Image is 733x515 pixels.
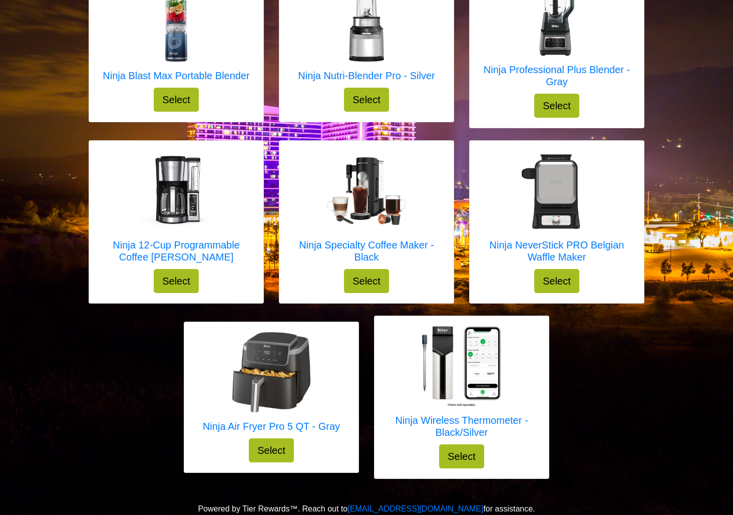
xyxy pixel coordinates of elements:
button: Select [154,269,199,293]
button: Select [344,88,389,112]
a: Ninja Specialty Coffee Maker - Black Ninja Specialty Coffee Maker - Black [289,151,444,269]
h5: Ninja 12-Cup Programmable Coffee [PERSON_NAME] [99,239,253,263]
span: Powered by Tier Rewards™. Reach out to for assistance. [198,504,535,513]
img: Ninja Specialty Coffee Maker - Black [326,157,407,225]
h5: Ninja NeverStick PRO Belgian Waffle Maker [480,239,634,263]
a: Ninja 12-Cup Programmable Coffee Brewer Ninja 12-Cup Programmable Coffee [PERSON_NAME] [99,151,253,269]
button: Select [344,269,389,293]
a: Ninja Wireless Thermometer - Black/Silver Ninja Wireless Thermometer - Black/Silver [385,326,539,444]
h5: Ninja Nutri-Blender Pro - Silver [298,70,435,82]
img: Ninja NeverStick PRO Belgian Waffle Maker [517,151,597,231]
button: Select [154,88,199,112]
button: Select [249,438,294,462]
h5: Ninja Wireless Thermometer - Black/Silver [385,414,539,438]
a: [EMAIL_ADDRESS][DOMAIN_NAME] [347,504,483,513]
a: Ninja NeverStick PRO Belgian Waffle Maker Ninja NeverStick PRO Belgian Waffle Maker [480,151,634,269]
a: Ninja Air Fryer Pro 5 QT - Gray Ninja Air Fryer Pro 5 QT - Gray [203,332,340,438]
h5: Ninja Blast Max Portable Blender [103,70,249,82]
h5: Ninja Professional Plus Blender - Gray [480,64,634,88]
h5: Ninja Air Fryer Pro 5 QT - Gray [203,420,340,432]
button: Select [439,444,484,468]
button: Select [534,269,579,293]
button: Select [534,94,579,118]
h5: Ninja Specialty Coffee Maker - Black [289,239,444,263]
img: Ninja 12-Cup Programmable Coffee Brewer [136,151,216,231]
img: Ninja Air Fryer Pro 5 QT - Gray [231,332,311,412]
img: Ninja Wireless Thermometer - Black/Silver [422,326,502,406]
